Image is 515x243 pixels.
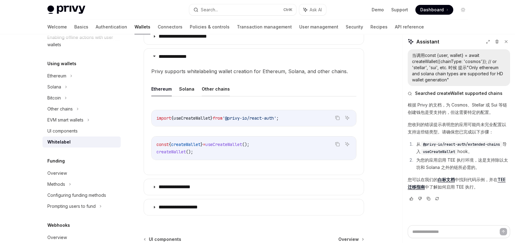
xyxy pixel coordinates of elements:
[370,20,388,34] a: Recipes
[201,6,218,13] div: Search...
[338,236,363,242] a: Overview
[415,90,502,96] span: Searched createWallet supported chains
[283,7,292,12] span: Ctrl K
[346,20,363,34] a: Security
[242,142,249,147] span: ();
[156,142,169,147] span: const
[423,149,455,154] span: useCreateWallet
[47,83,61,91] div: Solana
[169,142,171,147] span: {
[415,5,453,15] a: Dashboard
[158,20,182,34] a: Connectors
[237,20,292,34] a: Transaction management
[156,149,186,155] span: createWallet
[412,52,506,83] div: 当调用const {user, wallet} = await createWallet({chainType: 'cosmos'}); // or 'stellar', 'sui', etc....
[343,114,351,122] button: Ask AI
[144,236,181,242] a: UI components
[438,177,455,182] a: 白标文档
[338,236,359,242] span: Overview
[42,190,121,201] a: Configuring funding methods
[47,127,78,135] div: UI components
[310,7,322,13] span: Ask AI
[372,7,384,13] a: Demo
[203,142,205,147] span: =
[47,192,106,199] div: Configuring funding methods
[423,142,500,147] span: @privy-io/react-auth/extended-chains
[156,115,171,121] span: import
[408,90,510,96] button: Searched createWallet supported chains
[416,38,439,45] span: Assistant
[47,6,85,14] img: light logo
[408,177,506,190] a: TEE 迁移指南
[414,156,510,171] li: 为您的应用启用 TEE 执行环境，这是支持除以太坊和 Solana 之外的链所必需的。
[210,115,213,121] span: }
[47,170,67,177] div: Overview
[47,234,67,241] div: Overview
[47,20,67,34] a: Welcome
[223,115,276,121] span: '@privy-io/react-auth'
[202,82,230,96] button: Other chains
[333,140,341,148] button: Copy the contents from the code block
[189,4,296,15] button: Search...CtrlK
[186,149,193,155] span: ();
[458,5,468,15] button: Toggle dark mode
[395,20,424,34] a: API reference
[299,4,326,15] button: Ask AI
[408,121,510,136] p: 您收到的错误提示表明您的应用可能尚未完全配置以支持这些链类型。请确保您已完成以下步骤：
[47,222,70,229] h5: Webhooks
[174,115,210,121] span: useCreateWallet
[276,115,279,121] span: ;
[333,114,341,122] button: Copy the contents from the code block
[151,67,356,76] span: Privy supports whitelabeling wallet creation for Ethereum, Solana, and other chains.
[47,116,83,124] div: EVM smart wallets
[213,115,223,121] span: from
[47,105,73,113] div: Other chains
[47,60,76,67] h5: Using wallets
[134,20,150,34] a: Wallets
[149,236,181,242] span: UI components
[151,82,172,96] button: Ethereum
[47,138,71,146] div: Whitelabel
[408,101,510,116] p: 根据 Privy 的文档，为 Cosmos、Stellar 或 Sui 等链创建钱包是受支持的，但这需要特定的配置。
[179,82,194,96] button: Solana
[205,142,242,147] span: useCreateWallet
[171,142,200,147] span: createWallet
[47,181,65,188] div: Methods
[47,157,65,165] h5: Funding
[47,203,96,210] div: Prompting users to fund
[408,176,510,191] p: 您可以在我们的 中找到代码示例，并在 中了解如何启用 TEE 执行。
[42,232,121,243] a: Overview
[391,7,408,13] a: Support
[47,94,61,102] div: Bitcoin
[200,142,203,147] span: }
[171,115,174,121] span: {
[190,20,230,34] a: Policies & controls
[299,20,338,34] a: User management
[500,228,507,235] button: Send message
[96,20,127,34] a: Authentication
[144,48,364,175] details: **** **** *****Privy supports whitelabeling wallet creation for Ethereum, Solana, and other chain...
[74,20,88,34] a: Basics
[343,140,351,148] button: Ask AI
[42,125,121,136] a: UI components
[42,168,121,179] a: Overview
[420,7,444,13] span: Dashboard
[42,136,121,148] a: Whitelabel
[47,72,66,80] div: Ethereum
[414,140,510,155] li: 从 导入 hook。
